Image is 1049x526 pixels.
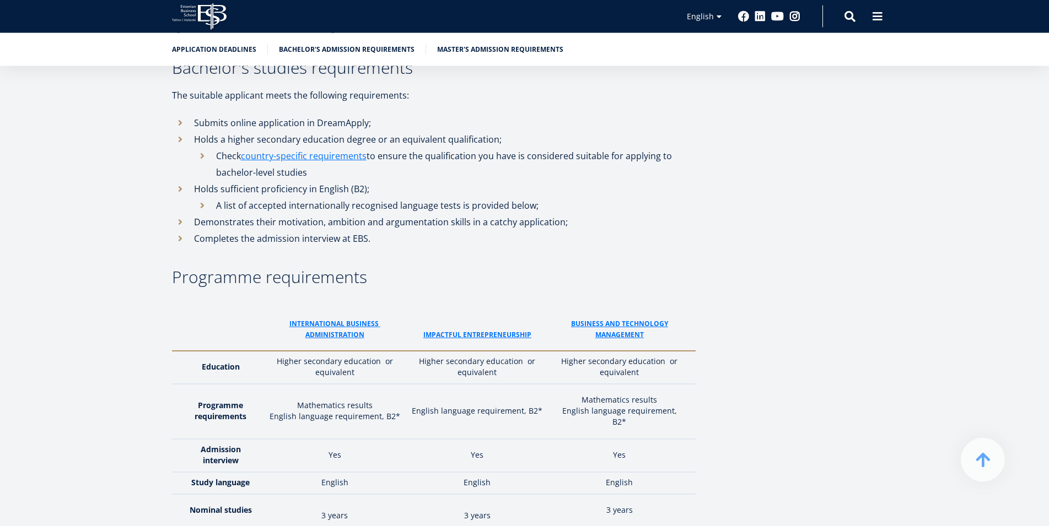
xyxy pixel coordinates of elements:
p: 3 years [270,511,400,522]
a: Instagram [789,11,800,22]
p: English language requirement, B2* [411,406,544,417]
a: Linkedin [755,11,766,22]
p: English language requirement, B2* [555,406,685,428]
a: Bachelor's admission requirements [279,44,415,55]
p: Mathematics results [555,395,685,406]
a: administraTion [305,330,364,341]
td: English [264,473,406,495]
td: Higher secondary education or equivalent [406,351,549,384]
td: Yes [549,440,696,473]
p: English language requirement, B2* [270,411,400,422]
td: English [406,473,549,495]
h3: Bachelor's studies requirements [172,60,696,77]
td: English [549,473,696,495]
a: Master's admission requirements [437,44,563,55]
td: Yes [264,440,406,473]
li: Holds a higher secondary education degree or an equivalent qualification; [172,132,696,181]
p: The suitable applicant meets the following requirements: [172,88,696,104]
li: Demonstrates their motivation, ambition and argumentation skills in a catchy application; [172,214,696,231]
strong: Programme requirements [195,400,246,422]
a: Facebook [738,11,749,22]
p: Mathematics results [270,400,400,411]
li: Holds sufficient proficiency in English (B2); [172,181,696,214]
a: Youtube [771,11,784,22]
li: Check to ensure the qualification you have is considered suitable for applying to bachelor-level ... [194,148,696,181]
li: Submits online application in DreamApply; [172,115,696,132]
strong: Admission interview [201,444,241,466]
a: Application deadlines [172,44,256,55]
strong: Education [202,362,240,372]
a: country-specific requirements [241,148,367,165]
td: Higher secondary education or equivalent [264,351,406,384]
a: Business and Technology Management [555,319,685,341]
td: Yes [406,440,549,473]
a: ImPACTFUL ENTREPRENEURSHIP [423,330,531,341]
h3: Programme requirements [172,269,696,286]
li: Completes the admission interview at EBS. [172,231,696,247]
li: A list of accepted internationally recognised language tests is provided below; [194,198,696,214]
td: Higher secondary education or equivalent [549,351,696,384]
strong: Nominal studies [190,505,252,516]
p: 3 years [411,511,544,522]
a: International business [289,319,380,330]
strong: Study language [191,478,250,488]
